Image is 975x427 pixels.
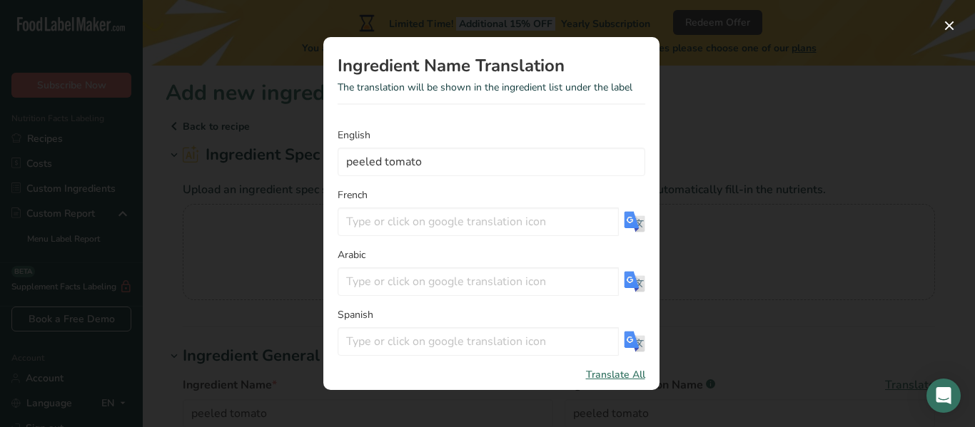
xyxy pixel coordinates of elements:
img: Use Google translation [624,211,645,232]
input: Type or click on google translation icon [338,327,619,356]
span: Translate All [586,367,645,382]
h1: Ingredient Name Translation [338,57,645,74]
label: Arabic [338,247,645,262]
label: Spanish [338,307,645,322]
img: Use Google translation [624,271,645,292]
img: Use Google translation [624,331,645,352]
div: Open Intercom Messenger [926,379,961,413]
label: English [338,128,645,143]
input: Type or click on google translation icon [338,267,619,296]
input: Type or click on google translation icon [338,207,619,236]
label: French [338,187,645,202]
p: The translation will be shown in the ingredient list under the label [338,80,645,95]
